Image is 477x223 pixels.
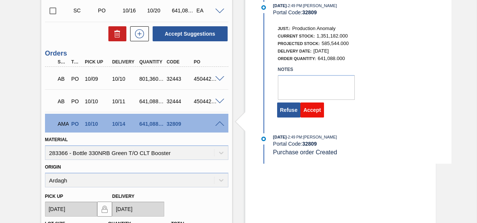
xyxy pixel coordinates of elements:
div: Delete Suggestions [105,26,126,41]
div: Portal Code: [273,141,451,147]
div: Purchase order [69,76,82,82]
div: Awaiting Billing [56,71,69,87]
div: 10/10/2025 [83,121,112,127]
div: Code [165,59,194,65]
div: 4504422465 [192,76,221,82]
div: 32443 [165,76,194,82]
span: Current Stock: [278,34,315,38]
button: Accept [300,102,324,118]
div: Pick up [83,59,112,65]
label: Pick up [45,194,63,199]
span: - 2:49 PM [287,4,302,8]
div: 10/10/2025 [110,76,139,82]
div: Purchase order [69,98,82,104]
button: Accept Suggestions [153,26,228,41]
input: mm/dd/yyyy [112,202,164,217]
div: EA [195,8,221,14]
span: [DATE] [313,48,329,54]
span: 641,088.000 [318,56,345,61]
span: Production Anomaly [292,26,336,31]
img: atual [261,137,266,141]
div: 10/14/2025 [110,121,139,127]
span: : [PERSON_NAME] [302,135,337,139]
input: mm/dd/yyyy [45,202,97,217]
span: Purchase order Created [273,149,337,155]
div: 32444 [165,98,194,104]
div: Awaiting Billing [56,93,69,110]
div: 10/11/2025 [110,98,139,104]
div: Type [69,59,82,65]
p: AB [58,98,67,104]
div: 10/20/2025 [145,8,172,14]
button: Refuse [277,102,301,118]
span: Projected Stock: [278,41,320,46]
div: Quantity [138,59,167,65]
div: New suggestion [126,26,149,41]
span: 585,544.000 [322,41,349,46]
img: atual [261,5,266,10]
div: 801,360.000 [138,76,167,82]
button: locked [97,202,112,217]
p: AMA [58,121,67,127]
div: Purchase order [69,121,82,127]
div: Delivery [110,59,139,65]
span: Order Quantity: [278,56,316,61]
h3: Orders [45,50,228,57]
div: 32809 [165,121,194,127]
label: Material [45,137,68,142]
span: - 2:49 PM [287,135,302,139]
strong: 32809 [302,9,317,15]
label: Delivery [112,194,135,199]
div: 4504422466 [192,98,221,104]
div: 10/16/2025 [121,8,147,14]
img: locked [100,205,109,214]
span: 1,351,182.000 [316,33,348,39]
div: 10/10/2025 [83,98,112,104]
div: PO [192,59,221,65]
div: 10/09/2025 [83,76,112,82]
label: Notes [278,64,355,75]
span: : [PERSON_NAME] [302,3,337,8]
div: 641,088.000 [170,8,196,14]
div: 641,088.000 [138,121,167,127]
label: Origin [45,164,61,170]
div: 641,088.000 [138,98,167,104]
p: AB [58,76,67,82]
div: Accept Suggestions [149,26,228,42]
div: Purchase order [96,8,122,14]
strong: 32809 [302,141,317,147]
span: [DATE] [273,135,286,139]
div: Awaiting Manager Approval [56,116,69,132]
div: Suggestion Created [72,8,98,14]
div: Portal Code: [273,9,451,15]
span: Delivery Date: [278,49,312,53]
span: [DATE] [273,3,286,8]
span: Just.: [278,26,291,31]
div: Step [56,59,69,65]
